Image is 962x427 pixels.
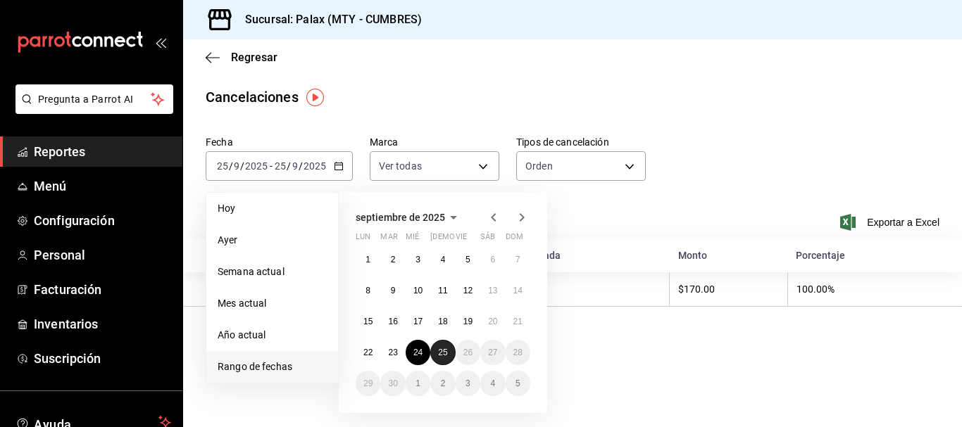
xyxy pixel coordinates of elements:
[270,160,273,172] span: -
[490,378,495,388] abbr: 4 de octubre de 2025
[416,378,420,388] abbr: 1 de octubre de 2025
[480,278,505,303] button: 13 de septiembre de 2025
[233,160,240,172] input: --
[506,340,530,365] button: 28 de septiembre de 2025
[380,278,405,303] button: 9 de septiembre de 2025
[413,286,423,295] abbr: 10 de septiembre de 2025
[379,159,422,173] span: Ver todas
[506,309,530,334] button: 21 de septiembre de 2025
[516,137,646,147] label: Tipos de cancelación
[456,340,480,365] button: 26 de septiembre de 2025
[218,359,327,374] span: Rango de fechas
[218,201,327,216] span: Hoy
[391,286,396,295] abbr: 9 de septiembre de 2025
[670,238,787,272] th: Monto
[366,286,370,295] abbr: 8 de septiembre de 2025
[466,255,470,265] abbr: 5 de septiembre de 2025
[206,137,353,147] label: Fecha
[391,255,396,265] abbr: 2 de septiembre de 2025
[430,309,455,334] button: 18 de septiembre de 2025
[10,102,173,117] a: Pregunta a Parrot AI
[274,160,287,172] input: --
[306,89,324,106] img: Tooltip marker
[388,378,397,388] abbr: 30 de septiembre de 2025
[463,286,473,295] abbr: 12 de septiembre de 2025
[480,371,505,396] button: 4 de octubre de 2025
[218,233,327,248] span: Ayer
[216,160,229,172] input: --
[480,247,505,272] button: 6 de septiembre de 2025
[380,371,405,396] button: 30 de septiembre de 2025
[506,278,530,303] button: 14 de septiembre de 2025
[406,278,430,303] button: 10 de septiembre de 2025
[506,371,530,396] button: 5 de octubre de 2025
[356,309,380,334] button: 15 de septiembre de 2025
[406,340,430,365] button: 24 de septiembre de 2025
[229,160,233,172] span: /
[380,340,405,365] button: 23 de septiembre de 2025
[406,371,430,396] button: 1 de octubre de 2025
[356,209,462,226] button: septiembre de 2025
[463,348,473,357] abbr: 26 de septiembre de 2025
[38,92,151,107] span: Pregunta a Parrot AI
[480,340,505,365] button: 27 de septiembre de 2025
[231,51,277,64] span: Regresar
[356,212,445,223] span: septiembre de 2025
[363,317,373,326] abbr: 15 de septiembre de 2025
[380,309,405,334] button: 16 de septiembre de 2025
[303,160,327,172] input: ----
[388,348,397,357] abbr: 23 de septiembre de 2025
[370,137,499,147] label: Marca
[416,255,420,265] abbr: 3 de septiembre de 2025
[34,280,171,299] span: Facturación
[413,317,423,326] abbr: 17 de septiembre de 2025
[787,238,962,272] th: Porcentaje
[456,247,480,272] button: 5 de septiembre de 2025
[34,246,171,265] span: Personal
[292,160,299,172] input: --
[34,349,171,368] span: Suscripción
[363,378,373,388] abbr: 29 de septiembre de 2025
[183,238,484,272] th: Razón de cancelación
[218,265,327,279] span: Semana actual
[438,317,447,326] abbr: 18 de septiembre de 2025
[183,272,484,307] th: Cancelada por DiDi Food
[356,278,380,303] button: 8 de septiembre de 2025
[456,371,480,396] button: 3 de octubre de 2025
[34,177,171,196] span: Menú
[513,317,523,326] abbr: 21 de septiembre de 2025
[516,255,520,265] abbr: 7 de septiembre de 2025
[356,340,380,365] button: 22 de septiembre de 2025
[356,371,380,396] button: 29 de septiembre de 2025
[843,214,939,231] button: Exportar a Excel
[299,160,303,172] span: /
[516,378,520,388] abbr: 5 de octubre de 2025
[240,160,244,172] span: /
[206,51,277,64] button: Regresar
[506,247,530,272] button: 7 de septiembre de 2025
[234,11,422,28] h3: Sucursal: Palax (MTY - CUMBRES)
[356,247,380,272] button: 1 de septiembre de 2025
[488,317,497,326] abbr: 20 de septiembre de 2025
[438,348,447,357] abbr: 25 de septiembre de 2025
[34,142,171,161] span: Reportes
[441,378,446,388] abbr: 2 de octubre de 2025
[466,378,470,388] abbr: 3 de octubre de 2025
[456,278,480,303] button: 12 de septiembre de 2025
[388,317,397,326] abbr: 16 de septiembre de 2025
[406,247,430,272] button: 3 de septiembre de 2025
[218,296,327,311] span: Mes actual
[670,272,787,307] th: $170.00
[463,317,473,326] abbr: 19 de septiembre de 2025
[34,314,171,333] span: Inventarios
[380,232,397,247] abbr: martes
[438,286,447,295] abbr: 11 de septiembre de 2025
[406,232,419,247] abbr: miércoles
[506,232,523,247] abbr: domingo
[430,340,455,365] button: 25 de septiembre de 2025
[206,87,299,108] div: Cancelaciones
[488,348,497,357] abbr: 27 de septiembre de 2025
[413,348,423,357] abbr: 24 de septiembre de 2025
[490,255,495,265] abbr: 6 de septiembre de 2025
